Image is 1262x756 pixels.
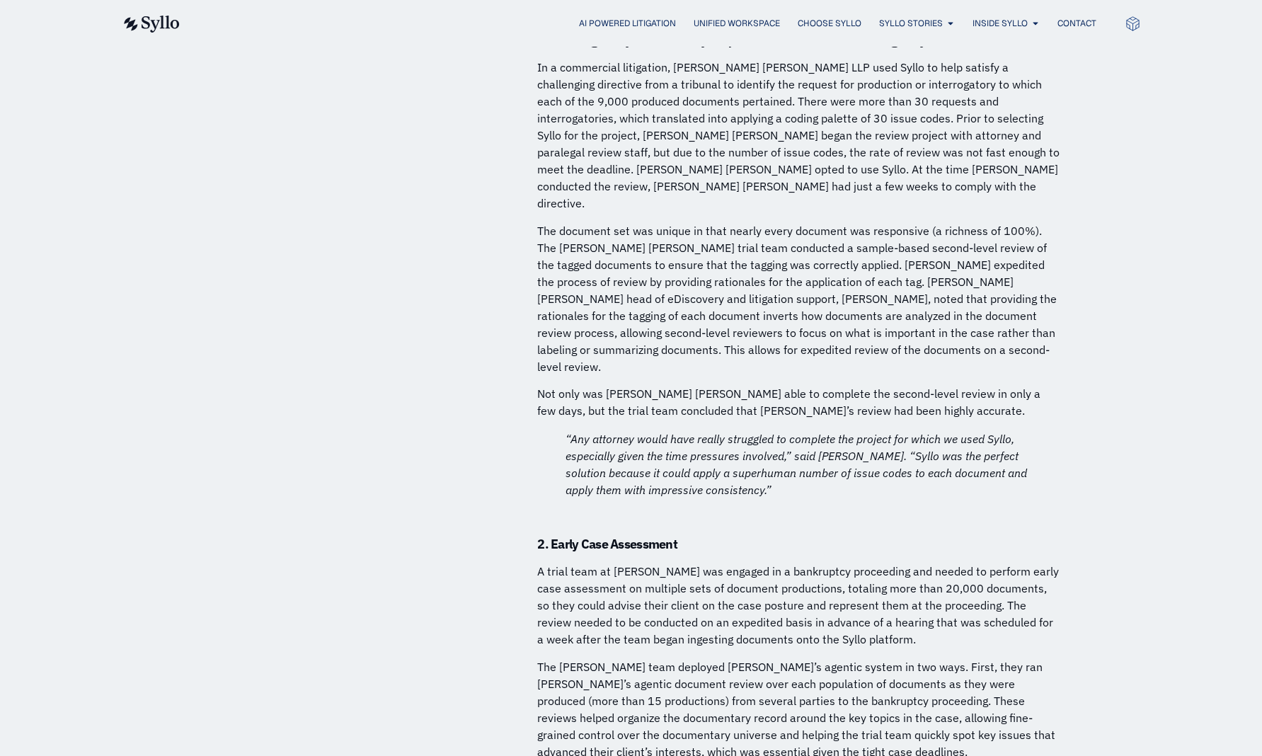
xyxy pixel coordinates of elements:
p: In a commercial litigation, [PERSON_NAME] [PERSON_NAME] LLP used Syllo to help satisfy a challeng... [537,59,1061,212]
a: Choose Syllo [798,17,861,30]
div: Menu Toggle [208,17,1096,30]
strong: 2. Early Case Assessment [537,536,677,552]
p: Not only was [PERSON_NAME] [PERSON_NAME] able to complete the second-level review in only a few d... [537,385,1061,419]
a: AI Powered Litigation [579,17,676,30]
img: syllo [122,16,180,33]
a: Inside Syllo [973,17,1028,30]
nav: Menu [208,17,1096,30]
a: Unified Workspace [694,17,780,30]
p: The document set was unique in that nearly every document was responsive (a richness of 100%). Th... [537,222,1061,375]
em: “Any attorney would have really struggled to complete the project for which we used Syllo, especi... [566,432,1027,497]
a: Contact [1057,17,1096,30]
p: A trial team at [PERSON_NAME] was engaged in a bankruptcy proceeding and needed to perform early ... [537,563,1061,648]
a: Syllo Stories [879,17,943,30]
